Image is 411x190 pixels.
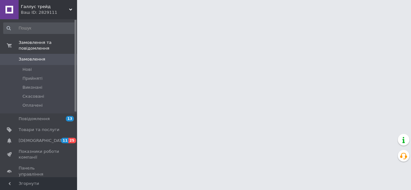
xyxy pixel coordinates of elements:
[19,138,66,144] span: [DEMOGRAPHIC_DATA]
[19,165,59,177] span: Панель управління
[21,4,69,10] span: Галлус трейд
[19,116,50,122] span: Повідомлення
[21,10,77,15] div: Ваш ID: 2829111
[19,40,77,51] span: Замовлення та повідомлення
[22,85,42,90] span: Виконані
[3,22,76,34] input: Пошук
[22,67,32,72] span: Нові
[22,103,43,108] span: Оплачені
[22,94,44,99] span: Скасовані
[19,127,59,133] span: Товари та послуги
[19,56,45,62] span: Замовлення
[68,138,76,143] span: 25
[66,116,74,121] span: 13
[19,149,59,160] span: Показники роботи компанії
[61,138,68,143] span: 11
[22,76,42,81] span: Прийняті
